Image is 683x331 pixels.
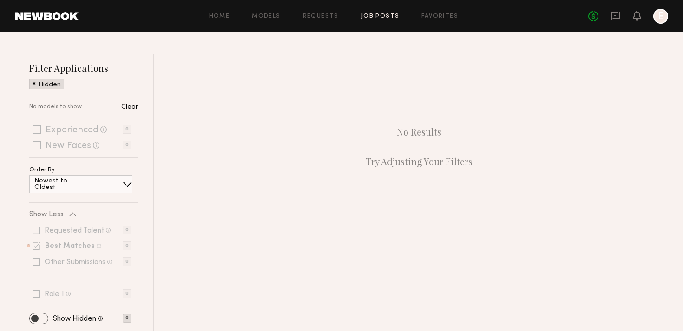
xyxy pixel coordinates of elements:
[45,291,64,298] label: Role 1
[123,241,131,250] p: 0
[34,178,90,191] p: Newest to Oldest
[123,314,131,323] p: 0
[421,13,458,19] a: Favorites
[46,142,91,151] label: New Faces
[46,126,99,135] label: Experienced
[45,259,105,266] label: Other Submissions
[45,243,95,250] label: Best Matches
[53,315,96,323] label: Show Hidden
[653,9,668,24] a: E
[123,226,131,234] p: 0
[121,104,138,110] p: Clear
[29,211,64,218] p: Show Less
[303,13,339,19] a: Requests
[123,141,131,149] p: 0
[397,126,441,137] p: No Results
[29,167,55,173] p: Order By
[209,13,230,19] a: Home
[29,104,82,110] p: No models to show
[29,62,138,74] h2: Filter Applications
[366,156,473,167] p: Try Adjusting Your Filters
[45,227,104,234] label: Requested Talent
[123,125,131,134] p: 0
[39,82,61,88] p: Hidden
[123,257,131,266] p: 0
[252,13,280,19] a: Models
[123,289,131,298] p: 0
[361,13,400,19] a: Job Posts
